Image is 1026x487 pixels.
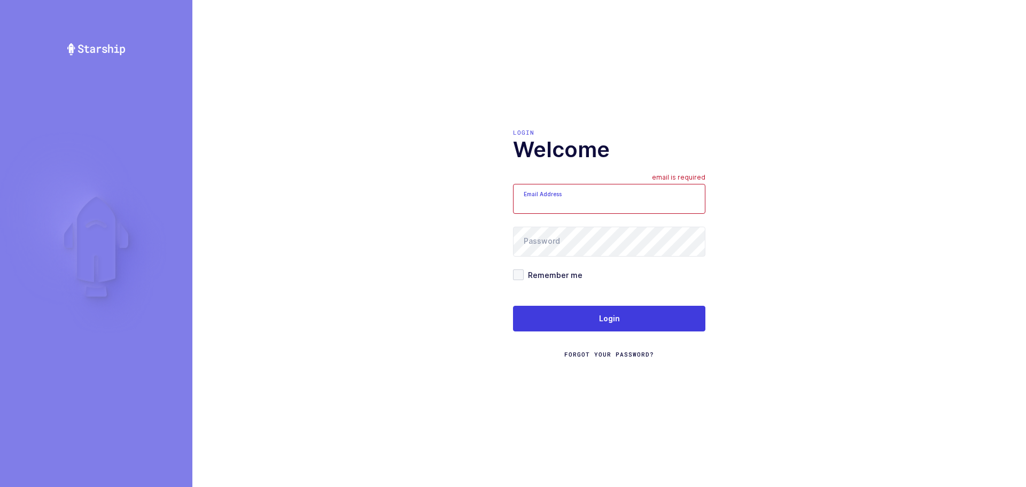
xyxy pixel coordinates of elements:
input: Email Address [513,184,705,214]
div: Login [513,128,705,137]
h1: Welcome [513,137,705,163]
input: Password [513,227,705,257]
img: Starship [66,43,126,56]
a: Forgot Your Password? [564,350,654,359]
span: Remember me [524,270,582,280]
span: Login [599,313,620,324]
button: Login [513,306,705,331]
div: email is required [652,173,705,184]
